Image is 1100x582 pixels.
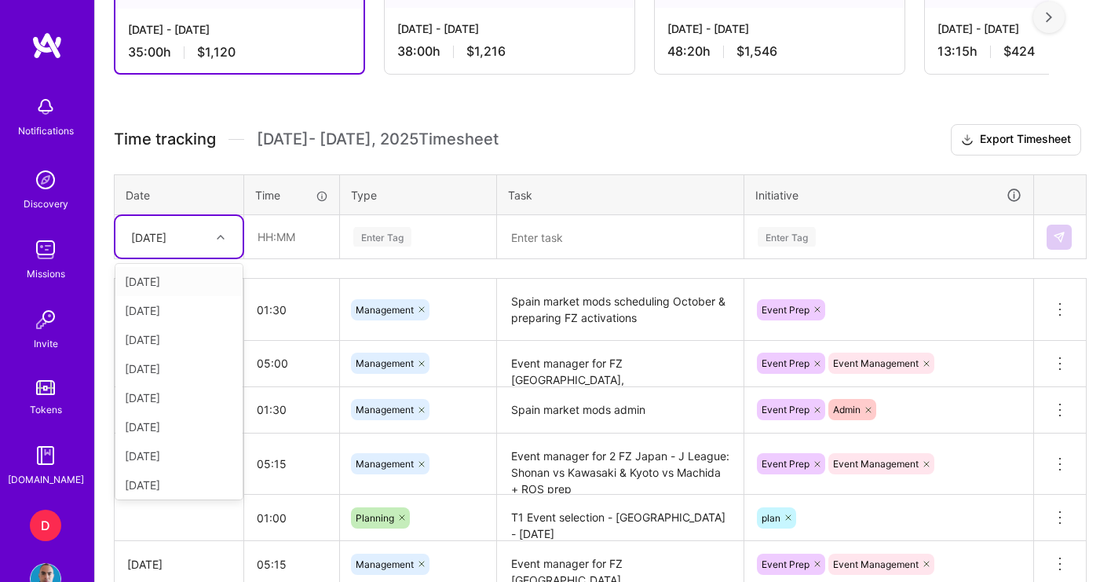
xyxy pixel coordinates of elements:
span: Planning [356,512,394,524]
div: [DATE] - [DATE] [397,20,622,37]
img: Invite [30,304,61,335]
th: Type [340,174,497,215]
span: Event Prep [762,304,809,316]
div: Missions [27,265,65,282]
span: [DATE] - [DATE] , 2025 Timesheet [257,130,499,149]
img: teamwork [30,234,61,265]
input: HH:MM [245,216,338,258]
div: [DATE] [115,354,243,383]
img: bell [30,91,61,123]
input: HH:MM [244,389,339,430]
img: discovery [30,164,61,196]
div: [DATE] [115,470,243,500]
div: Tokens [30,401,62,418]
div: 35:00 h [128,44,351,60]
div: [DATE] [115,383,243,412]
span: $1,216 [466,43,506,60]
div: [DATE] [115,296,243,325]
a: D [26,510,65,541]
div: [DATE] [115,267,243,296]
th: Task [497,174,744,215]
span: $1,120 [197,44,236,60]
span: $424 [1003,43,1035,60]
img: tokens [36,380,55,395]
span: Event Management [833,458,919,470]
span: Event Prep [762,558,809,570]
span: Event Management [833,558,919,570]
div: Invite [34,335,58,352]
span: Management [356,357,414,369]
i: icon Download [961,132,974,148]
input: HH:MM [244,289,339,331]
span: Management [356,404,414,415]
img: right [1046,12,1052,23]
textarea: Spain market mods admin [499,389,742,432]
img: logo [31,31,63,60]
i: icon Chevron [217,233,225,241]
textarea: T1 Event selection - [GEOGRAPHIC_DATA] - [DATE] [499,496,742,540]
div: Notifications [18,123,74,139]
div: [DATE] - [DATE] [128,21,351,38]
div: D [30,510,61,541]
div: Initiative [755,186,1022,204]
div: [DATE] [115,325,243,354]
th: Date [115,174,244,215]
textarea: Spain market mods scheduling October & preparing FZ activations [499,280,742,339]
div: [DATE] [131,229,166,245]
div: Time [255,187,328,203]
div: [DATE] [115,412,243,441]
div: [DATE] - [DATE] [667,20,892,37]
div: [DOMAIN_NAME] [8,471,84,488]
span: Management [356,458,414,470]
span: Event Prep [762,458,809,470]
div: Discovery [24,196,68,212]
div: 48:20 h [667,43,892,60]
span: Management [356,558,414,570]
input: HH:MM [244,497,339,539]
div: Enter Tag [353,225,411,249]
input: HH:MM [244,342,339,384]
span: Event Management [833,357,919,369]
div: [DATE] [127,556,231,573]
span: Event Prep [762,357,809,369]
textarea: Event manager for 2 FZ Japan - J League: Shonan vs Kawasaki & Kyoto vs Machida + ROS prep [499,435,742,494]
input: HH:MM [244,443,339,485]
button: Export Timesheet [951,124,1081,156]
span: Admin [833,404,861,415]
span: plan [762,512,780,524]
span: Time tracking [114,130,216,149]
div: [DATE] [115,441,243,470]
span: Management [356,304,414,316]
img: Submit [1053,231,1065,243]
textarea: Event manager for FZ [GEOGRAPHIC_DATA], [GEOGRAPHIC_DATA] & DACH - LaLiga: Real Oviedo vs Barcelo... [499,342,742,386]
span: $1,546 [736,43,777,60]
div: 38:00 h [397,43,622,60]
img: guide book [30,440,61,471]
div: Enter Tag [758,225,816,249]
span: Event Prep [762,404,809,415]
